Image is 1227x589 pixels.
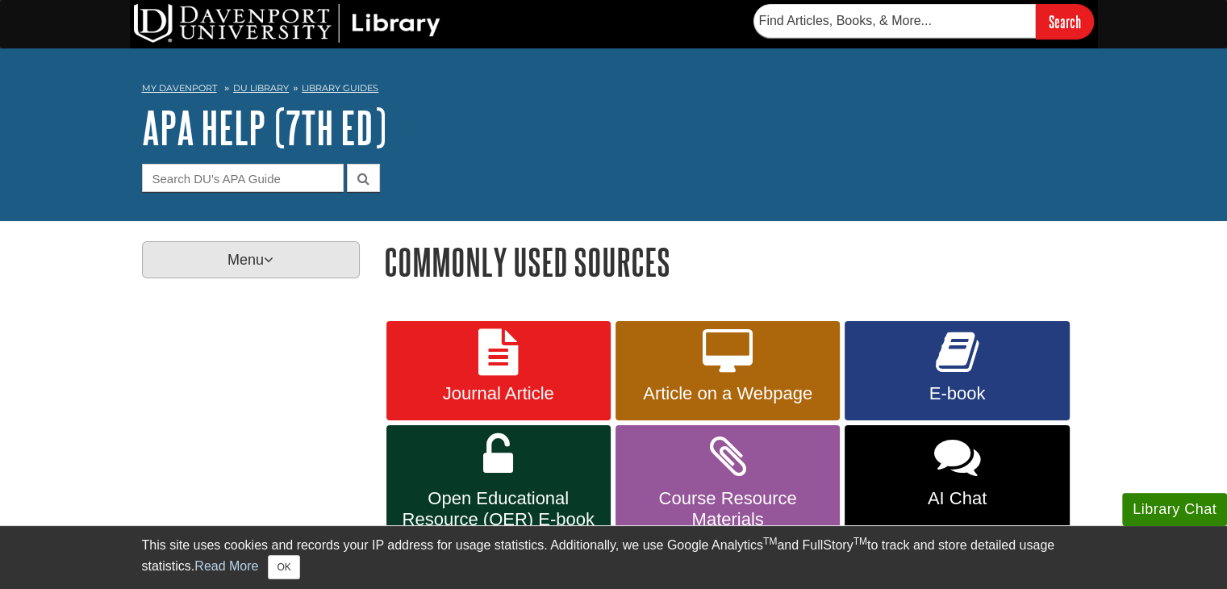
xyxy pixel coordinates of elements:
a: Open Educational Resource (OER) E-book [386,425,611,546]
nav: breadcrumb [142,77,1086,103]
p: Menu [142,241,360,278]
sup: TM [763,536,777,547]
button: Close [268,555,299,579]
span: Open Educational Resource (OER) E-book [399,488,599,530]
input: Search DU's APA Guide [142,164,344,192]
span: E-book [857,383,1057,404]
a: APA Help (7th Ed) [142,102,386,152]
form: Searches DU Library's articles, books, and more [753,4,1094,39]
input: Search [1036,4,1094,39]
sup: TM [853,536,867,547]
span: Article on a Webpage [628,383,828,404]
button: Library Chat [1122,493,1227,526]
a: Journal Article [386,321,611,421]
a: Course Resource Materials [616,425,840,546]
a: AI Chat [845,425,1069,546]
input: Find Articles, Books, & More... [753,4,1036,38]
a: Read More [194,559,258,573]
span: Journal Article [399,383,599,404]
h1: Commonly Used Sources [384,241,1086,282]
a: My Davenport [142,81,217,95]
a: Article on a Webpage [616,321,840,421]
div: This site uses cookies and records your IP address for usage statistics. Additionally, we use Goo... [142,536,1086,579]
span: Course Resource Materials [628,488,828,530]
span: AI Chat [857,488,1057,509]
a: Library Guides [302,82,378,94]
a: DU Library [233,82,289,94]
a: E-book [845,321,1069,421]
img: DU Library [134,4,440,43]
